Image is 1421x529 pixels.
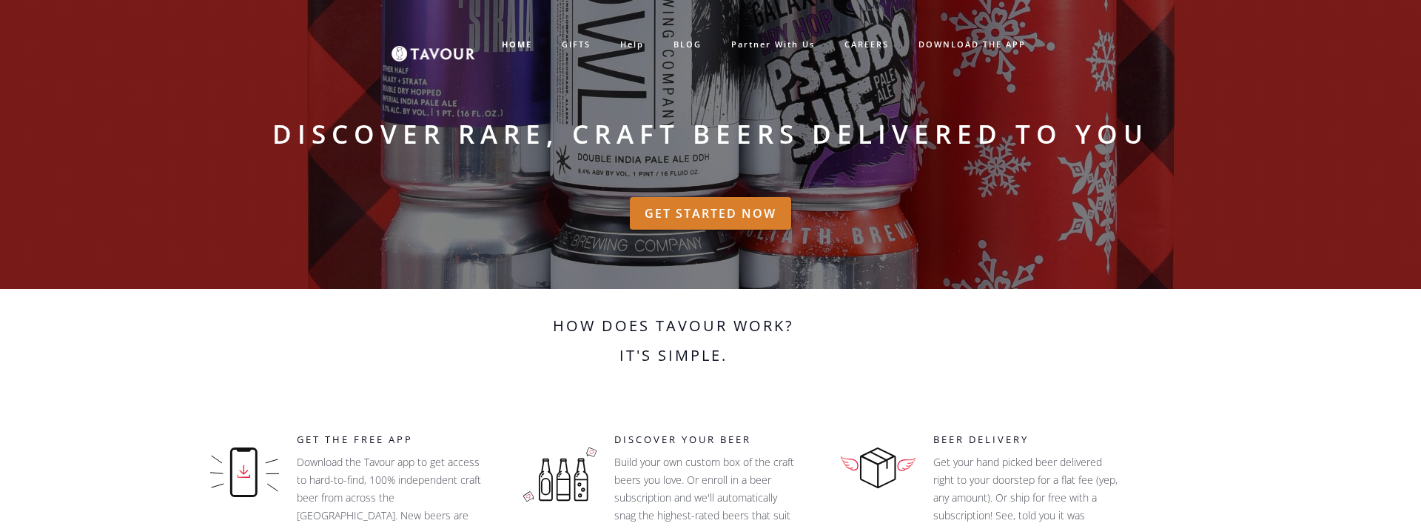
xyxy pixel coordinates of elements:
[933,433,1148,448] h5: Beer Delivery
[272,116,1149,152] strong: Discover rare, craft beers delivered to you
[716,33,830,57] a: partner with us
[502,39,532,50] strong: HOME
[605,33,659,57] a: help
[487,33,547,57] a: HOME
[830,33,904,57] a: CAREERS
[547,33,605,57] a: GIFTS
[659,33,716,57] a: BLOG
[904,33,1041,57] a: DOWNLOAD THE APP
[463,311,884,385] h2: How does Tavour work? It's simple.
[297,433,490,448] h5: GET THE FREE APP
[630,197,791,230] a: GET STARTED NOW
[614,433,815,448] h5: Discover your beer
